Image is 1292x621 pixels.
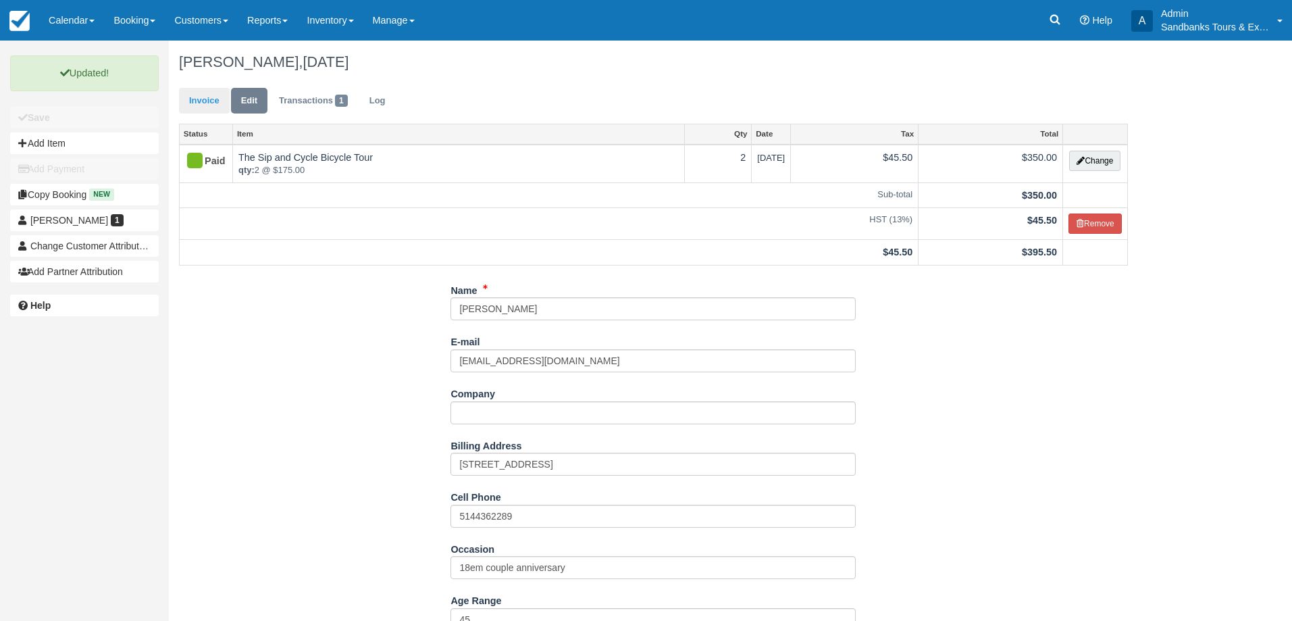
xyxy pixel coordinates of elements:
[684,145,751,183] td: 2
[10,261,159,282] button: Add Partner Attribution
[1069,151,1120,171] button: Change
[10,158,159,180] button: Add Payment
[238,164,679,177] em: 2 @ $175.00
[450,538,494,557] label: Occasion
[10,55,159,91] p: Updated!
[238,165,255,175] strong: qty
[752,124,790,143] a: Date
[10,295,159,316] a: Help
[450,330,480,349] label: E-mail
[1022,247,1057,257] strong: $395.50
[791,124,918,143] a: Tax
[231,88,267,114] a: Edit
[233,124,684,143] a: Item
[28,112,50,123] b: Save
[269,88,358,114] a: Transactions1
[1131,10,1153,32] div: A
[9,11,30,31] img: checkfront-main-nav-mini-logo.png
[335,95,348,107] span: 1
[1092,15,1112,26] span: Help
[450,589,501,608] label: Age Range
[883,247,912,257] strong: $45.50
[180,124,232,143] a: Status
[30,215,108,226] span: [PERSON_NAME]
[1161,7,1269,20] p: Admin
[359,88,396,114] a: Log
[185,214,912,226] em: HST (13%)
[791,145,919,183] td: $45.50
[111,214,124,226] span: 1
[1027,215,1057,226] strong: $45.50
[1080,16,1089,25] i: Help
[30,241,152,251] span: Change Customer Attribution
[1161,20,1269,34] p: Sandbanks Tours & Experiences
[450,486,500,505] label: Cell Phone
[450,382,495,401] label: Company
[10,107,159,128] button: Save
[10,209,159,231] a: [PERSON_NAME] 1
[233,145,685,183] td: The Sip and Cycle Bicycle Tour
[30,300,51,311] b: Help
[10,235,159,257] button: Change Customer Attribution
[919,145,1063,183] td: $350.00
[179,54,1128,70] h1: [PERSON_NAME],
[185,189,912,201] em: Sub-total
[1022,190,1057,201] strong: $350.00
[303,53,348,70] span: [DATE]
[450,434,521,453] label: Billing Address
[919,124,1062,143] a: Total
[757,153,785,163] span: [DATE]
[450,279,477,298] label: Name
[179,88,230,114] a: Invoice
[685,124,751,143] a: Qty
[1068,214,1122,234] button: Remove
[10,132,159,154] button: Add Item
[185,151,215,172] div: Paid
[89,189,114,200] span: New
[10,184,159,205] button: Copy Booking New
